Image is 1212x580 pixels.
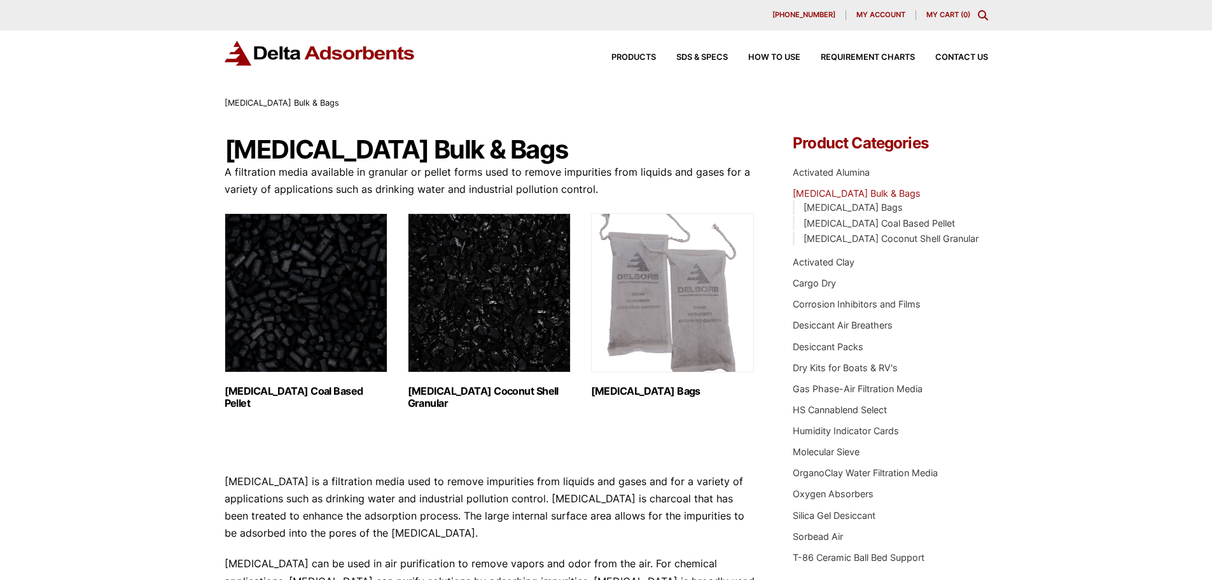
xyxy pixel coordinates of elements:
span: How to Use [748,53,800,62]
img: Activated Carbon Coal Based Pellet [225,213,387,372]
a: Activated Clay [793,257,854,267]
a: HS Cannablend Select [793,404,887,415]
a: [MEDICAL_DATA] Bulk & Bags [793,188,921,199]
a: Visit product category Activated Carbon Coconut Shell Granular [408,213,571,409]
h2: [MEDICAL_DATA] Coconut Shell Granular [408,385,571,409]
h2: [MEDICAL_DATA] Coal Based Pellet [225,385,387,409]
a: Requirement Charts [800,53,915,62]
a: Contact Us [915,53,988,62]
span: [MEDICAL_DATA] Bulk & Bags [225,98,339,108]
img: Activated Carbon Coconut Shell Granular [408,213,571,372]
h1: [MEDICAL_DATA] Bulk & Bags [225,136,755,164]
a: Visit product category Activated Carbon Coal Based Pellet [225,213,387,409]
p: [MEDICAL_DATA] is a filtration media used to remove impurities from liquids and gases and for a v... [225,473,755,542]
a: T-86 Ceramic Ball Bed Support [793,552,924,563]
a: Sorbead Air [793,531,843,542]
a: Corrosion Inhibitors and Films [793,299,921,309]
div: Toggle Modal Content [978,10,988,20]
a: Cargo Dry [793,278,836,288]
a: Visit product category Activated Carbon Bags [591,213,754,397]
span: Requirement Charts [821,53,915,62]
a: Molecular Sieve [793,446,860,457]
a: OrganoClay Water Filtration Media [793,467,938,478]
h2: [MEDICAL_DATA] Bags [591,385,754,397]
span: Products [611,53,656,62]
a: Silica Gel Desiccant [793,510,875,521]
span: My account [856,11,905,18]
span: SDS & SPECS [676,53,728,62]
img: Activated Carbon Bags [591,213,754,372]
span: [PHONE_NUMBER] [772,11,835,18]
a: My Cart (0) [926,10,970,19]
a: Desiccant Packs [793,341,863,352]
h4: Product Categories [793,136,987,151]
a: My account [846,10,916,20]
a: [MEDICAL_DATA] Bags [804,202,903,213]
a: [MEDICAL_DATA] Coal Based Pellet [804,218,955,229]
a: Gas Phase-Air Filtration Media [793,383,923,394]
img: Delta Adsorbents [225,41,415,66]
a: Dry Kits for Boats & RV's [793,362,898,373]
a: Oxygen Absorbers [793,488,874,499]
a: [MEDICAL_DATA] Coconut Shell Granular [804,233,979,244]
a: Desiccant Air Breathers [793,320,893,330]
a: Products [591,53,656,62]
a: Humidity Indicator Cards [793,425,899,436]
span: 0 [963,10,968,19]
a: How to Use [728,53,800,62]
a: [PHONE_NUMBER] [762,10,846,20]
a: SDS & SPECS [656,53,728,62]
p: A filtration media available in granular or pellet forms used to remove impurities from liquids a... [225,164,755,198]
span: Contact Us [935,53,988,62]
a: Activated Alumina [793,167,870,178]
